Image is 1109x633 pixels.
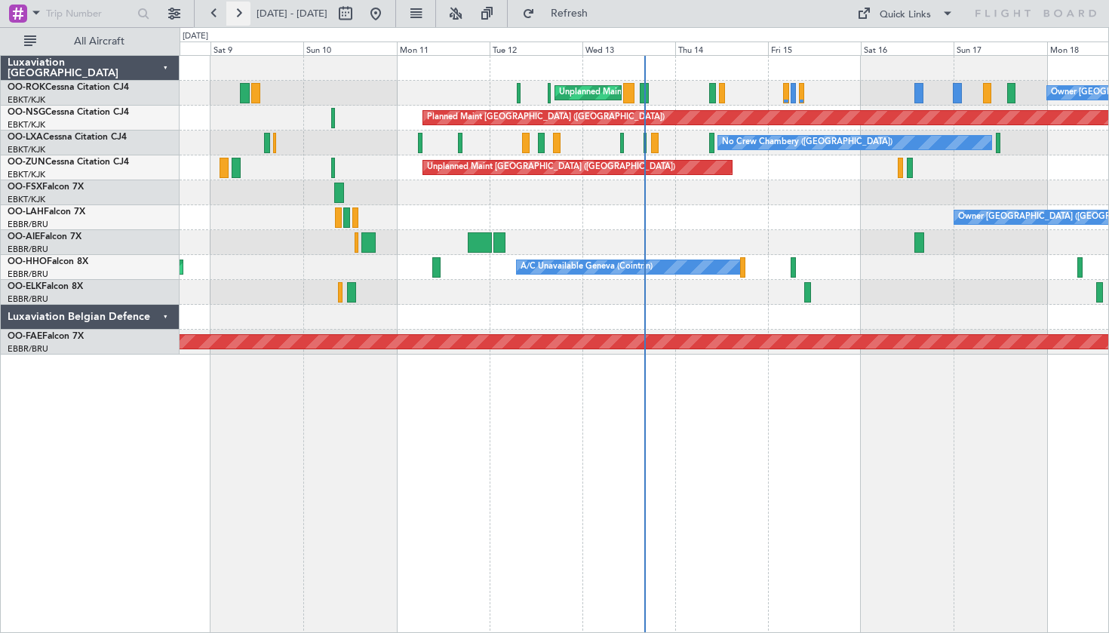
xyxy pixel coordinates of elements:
[515,2,606,26] button: Refresh
[8,108,129,117] a: OO-NSGCessna Citation CJ4
[8,269,48,280] a: EBBR/BRU
[849,2,961,26] button: Quick Links
[427,156,675,179] div: Unplanned Maint [GEOGRAPHIC_DATA] ([GEOGRAPHIC_DATA])
[8,169,45,180] a: EBKT/KJK
[8,257,47,266] span: OO-HHO
[397,41,490,55] div: Mon 11
[490,41,582,55] div: Tue 12
[8,133,127,142] a: OO-LXACessna Citation CJ4
[427,106,665,129] div: Planned Maint [GEOGRAPHIC_DATA] ([GEOGRAPHIC_DATA])
[8,94,45,106] a: EBKT/KJK
[861,41,954,55] div: Sat 16
[8,83,129,92] a: OO-ROKCessna Citation CJ4
[8,158,129,167] a: OO-ZUNCessna Citation CJ4
[675,41,768,55] div: Thu 14
[954,41,1046,55] div: Sun 17
[8,232,40,241] span: OO-AIE
[8,332,42,341] span: OO-FAE
[559,81,803,104] div: Unplanned Maint [GEOGRAPHIC_DATA]-[GEOGRAPHIC_DATA]
[210,41,303,55] div: Sat 9
[8,108,45,117] span: OO-NSG
[8,207,44,217] span: OO-LAH
[17,29,164,54] button: All Aircraft
[722,131,892,154] div: No Crew Chambery ([GEOGRAPHIC_DATA])
[8,144,45,155] a: EBKT/KJK
[8,257,88,266] a: OO-HHOFalcon 8X
[582,41,675,55] div: Wed 13
[39,36,159,47] span: All Aircraft
[8,293,48,305] a: EBBR/BRU
[8,119,45,131] a: EBKT/KJK
[8,219,48,230] a: EBBR/BRU
[8,194,45,205] a: EBKT/KJK
[46,2,133,25] input: Trip Number
[8,282,41,291] span: OO-ELK
[8,244,48,255] a: EBBR/BRU
[8,343,48,355] a: EBBR/BRU
[8,133,43,142] span: OO-LXA
[8,332,84,341] a: OO-FAEFalcon 7X
[8,232,81,241] a: OO-AIEFalcon 7X
[183,30,208,43] div: [DATE]
[303,41,396,55] div: Sun 10
[8,83,45,92] span: OO-ROK
[538,8,601,19] span: Refresh
[768,41,861,55] div: Fri 15
[8,183,42,192] span: OO-FSX
[8,183,84,192] a: OO-FSXFalcon 7X
[880,8,931,23] div: Quick Links
[521,256,653,278] div: A/C Unavailable Geneva (Cointrin)
[8,207,85,217] a: OO-LAHFalcon 7X
[8,158,45,167] span: OO-ZUN
[257,7,327,20] span: [DATE] - [DATE]
[8,282,83,291] a: OO-ELKFalcon 8X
